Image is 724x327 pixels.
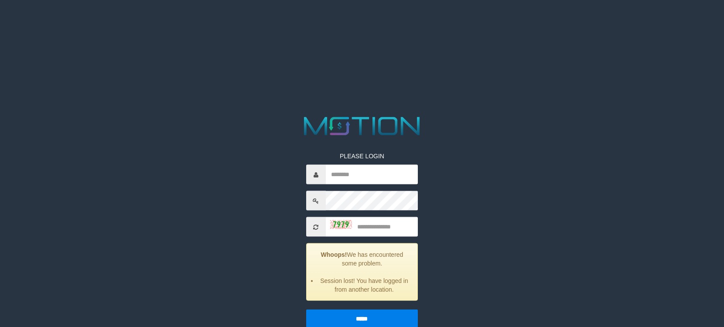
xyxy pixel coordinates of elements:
li: Session lost! You have logged in from another location. [318,276,411,294]
p: PLEASE LOGIN [306,152,418,160]
img: MOTION_logo.png [299,114,426,139]
img: captcha [330,220,352,228]
strong: Whoops! [321,251,347,258]
div: We has encountered some problem. [306,243,418,301]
